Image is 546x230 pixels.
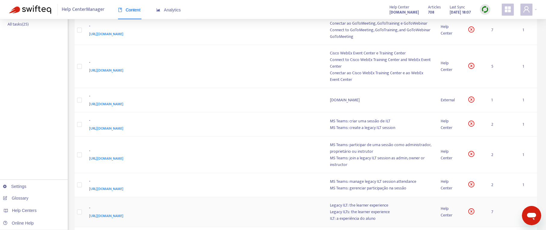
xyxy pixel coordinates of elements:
[330,27,431,33] div: Connect to GoToMeeting, GoToTraining, and GoToWebinar
[89,178,318,186] div: -
[486,137,518,173] td: 2
[3,184,26,189] a: Settings
[330,155,431,168] div: MS Teams: join a legacy ILT session as admin, owner or instructor
[330,185,431,192] div: MS Teams: gerenciar participação na sessão
[468,121,474,127] span: close-circle
[450,4,465,11] span: Last Sync
[518,173,537,198] td: 1
[62,4,104,15] span: Help Center Manager
[156,8,160,12] span: area-chart
[518,88,537,112] td: 1
[8,21,29,27] p: All tasks ( 25 )
[3,221,34,225] a: Online Help
[522,206,541,225] iframe: Button to launch messaging window
[89,155,123,161] span: [URL][DOMAIN_NAME]
[330,33,431,40] div: GoToMeeting
[89,148,318,155] div: -
[389,9,419,16] a: [DOMAIN_NAME]
[89,117,318,125] div: -
[330,70,431,83] div: Conectar ao Cisco WebEx Training Center e ao WebEx Event Center
[89,186,123,192] span: [URL][DOMAIN_NAME]
[89,31,123,37] span: [URL][DOMAIN_NAME]
[486,45,518,88] td: 5
[118,8,122,12] span: book
[330,215,431,222] div: ILT: a experiência do aluno
[89,101,123,107] span: [URL][DOMAIN_NAME]
[441,205,459,219] div: Help Center
[330,209,431,215] div: Legacy ILTs: the learner experience
[118,8,141,12] span: Content
[486,112,518,137] td: 2
[486,197,518,227] td: 7
[481,6,489,13] img: sync.dc5367851b00ba804db3.png
[3,196,28,201] a: Glossary
[518,45,537,88] td: 1
[330,57,431,70] div: Connect to Cisco WebEx Training Center and WebEx Event Center
[441,23,459,37] div: Help Center
[89,93,318,101] div: -
[330,20,431,27] div: Conectar ao GoToMeeting, GoToTraining e GoToWebinar
[468,208,474,214] span: close-circle
[441,60,459,73] div: Help Center
[89,205,318,213] div: -
[9,5,51,14] img: Swifteq
[330,178,431,185] div: MS Teams: manage legacy ILT session attendance
[89,125,123,131] span: [URL][DOMAIN_NAME]
[330,50,431,57] div: Cisco WebEx Event Center e Training Center
[441,97,459,103] div: External
[330,202,431,209] div: Legacy ILT: the learner experience
[450,9,471,16] strong: [DATE] 18:07
[486,173,518,198] td: 2
[89,23,318,31] div: -
[330,124,431,131] div: MS Teams: create a legacy ILT session
[12,208,37,213] span: Help Centers
[523,6,530,13] span: user
[156,8,181,12] span: Analytics
[330,97,431,103] div: [DOMAIN_NAME]
[330,142,431,155] div: MS Teams: participar de uma sessão como administrador, proprietário ou instrutor
[468,151,474,157] span: close-circle
[89,59,318,67] div: -
[486,88,518,112] td: 1
[518,15,537,45] td: 1
[441,178,459,192] div: Help Center
[428,9,434,16] strong: 708
[504,6,511,13] span: appstore
[428,4,441,11] span: Articles
[468,97,474,103] span: close-circle
[468,26,474,32] span: close-circle
[441,148,459,161] div: Help Center
[468,181,474,187] span: close-circle
[518,112,537,137] td: 1
[486,15,518,45] td: 7
[89,213,123,219] span: [URL][DOMAIN_NAME]
[89,67,123,73] span: [URL][DOMAIN_NAME]
[518,137,537,173] td: 1
[518,197,537,227] td: 1
[330,118,431,124] div: MS Teams: criar uma sessão de ILT
[468,63,474,69] span: close-circle
[389,4,409,11] span: Help Center
[441,118,459,131] div: Help Center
